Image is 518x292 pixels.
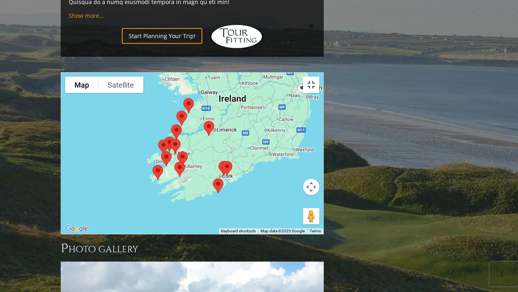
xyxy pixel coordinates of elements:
[63,223,90,234] img: Google
[303,208,319,224] button: Drag Pegman onto the map to open Street View
[98,77,143,93] button: Show satellite imagery
[61,240,324,257] h3: Photo Gallery
[122,28,202,44] a: Start Planning Your Trip!
[69,12,104,19] a: Show more...
[221,228,256,234] button: Keyboard shortcuts
[303,179,319,195] button: Map camera controls
[303,77,319,93] button: Toggle fullscreen view
[65,77,98,93] button: Show street map
[63,223,90,234] a: Open this area in Google Maps (opens a new window)
[210,24,263,49] img: Hidden Links
[310,229,321,233] a: Terms (opens in new tab)
[261,229,305,233] span: Map data ©2025 Google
